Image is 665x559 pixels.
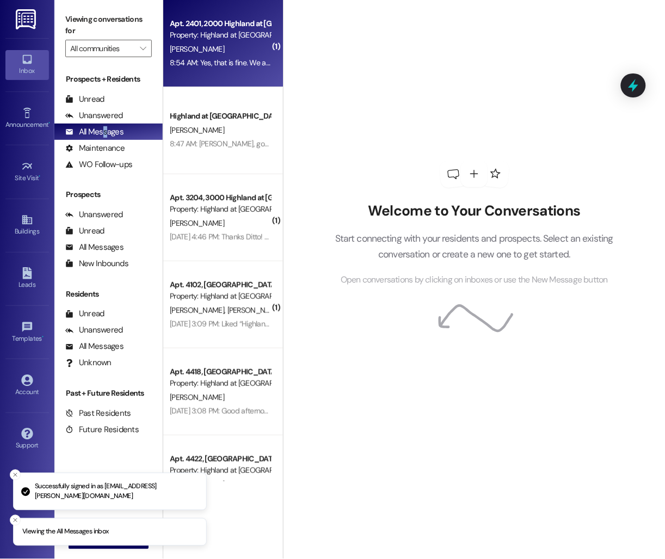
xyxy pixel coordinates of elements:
[22,527,109,537] p: Viewing the All Messages inbox
[65,94,104,105] div: Unread
[170,110,270,122] div: Highland at [GEOGRAPHIC_DATA]
[5,264,49,293] a: Leads
[70,40,134,57] input: All communities
[65,225,104,237] div: Unread
[65,308,104,320] div: Unread
[170,125,224,135] span: [PERSON_NAME]
[65,357,112,368] div: Unknown
[16,9,38,29] img: ResiDesk Logo
[170,58,319,67] div: 8:54 AM: Yes, that is fine. We are here until 5:30
[5,50,49,79] a: Inbox
[170,204,270,215] div: Property: Highland at [GEOGRAPHIC_DATA]
[170,465,270,476] div: Property: Highland at [GEOGRAPHIC_DATA]
[170,18,270,29] div: Apt. 2401, 2000 Highland at [GEOGRAPHIC_DATA]
[65,143,125,154] div: Maintenance
[48,119,50,127] span: •
[65,408,131,419] div: Past Residents
[10,515,21,526] button: Close toast
[65,424,139,435] div: Future Residents
[170,44,224,54] span: [PERSON_NAME]
[170,453,270,465] div: Apt. 4422, [GEOGRAPHIC_DATA] at [GEOGRAPHIC_DATA]
[170,279,270,291] div: Apt. 4102, [GEOGRAPHIC_DATA] at [GEOGRAPHIC_DATA]
[170,232,273,242] div: [DATE] 4:46 PM: Thanks Ditto! 🩷
[65,341,124,352] div: All Messages
[170,378,270,389] div: Property: Highland at [GEOGRAPHIC_DATA]
[5,211,49,240] a: Buildings
[170,139,441,149] div: 8:47 AM: [PERSON_NAME], good morning. We have generated your new lease. Thanks
[65,324,123,336] div: Unanswered
[5,425,49,454] a: Support
[170,392,224,402] span: [PERSON_NAME]
[170,192,270,204] div: Apt. 3204, 3000 Highland at [GEOGRAPHIC_DATA]
[65,159,132,170] div: WO Follow-ups
[54,189,163,200] div: Prospects
[170,29,270,41] div: Property: Highland at [GEOGRAPHIC_DATA]
[65,11,152,40] label: Viewing conversations for
[5,318,49,347] a: Templates •
[170,366,270,378] div: Apt. 4418, [GEOGRAPHIC_DATA] at [GEOGRAPHIC_DATA]
[319,202,630,220] h2: Welcome to Your Conversations
[39,173,41,180] span: •
[319,231,630,262] p: Start connecting with your residents and prospects. Select an existing conversation or create a n...
[5,157,49,187] a: Site Visit •
[65,126,124,138] div: All Messages
[65,209,123,220] div: Unanswered
[35,482,198,501] p: Successfully signed in as [EMAIL_ADDRESS][PERSON_NAME][DOMAIN_NAME]
[65,242,124,253] div: All Messages
[65,258,128,269] div: New Inbounds
[10,470,21,481] button: Close toast
[54,73,163,85] div: Prospects + Residents
[341,273,608,287] span: Open conversations by clicking on inboxes or use the New Message button
[5,371,49,401] a: Account
[140,44,146,53] i: 
[42,333,44,341] span: •
[65,110,123,121] div: Unanswered
[170,305,227,315] span: [PERSON_NAME]
[170,480,224,489] span: [PERSON_NAME]
[54,288,163,300] div: Residents
[54,388,163,399] div: Past + Future Residents
[170,218,224,228] span: [PERSON_NAME]
[227,305,282,315] span: [PERSON_NAME]
[170,291,270,302] div: Property: Highland at [GEOGRAPHIC_DATA]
